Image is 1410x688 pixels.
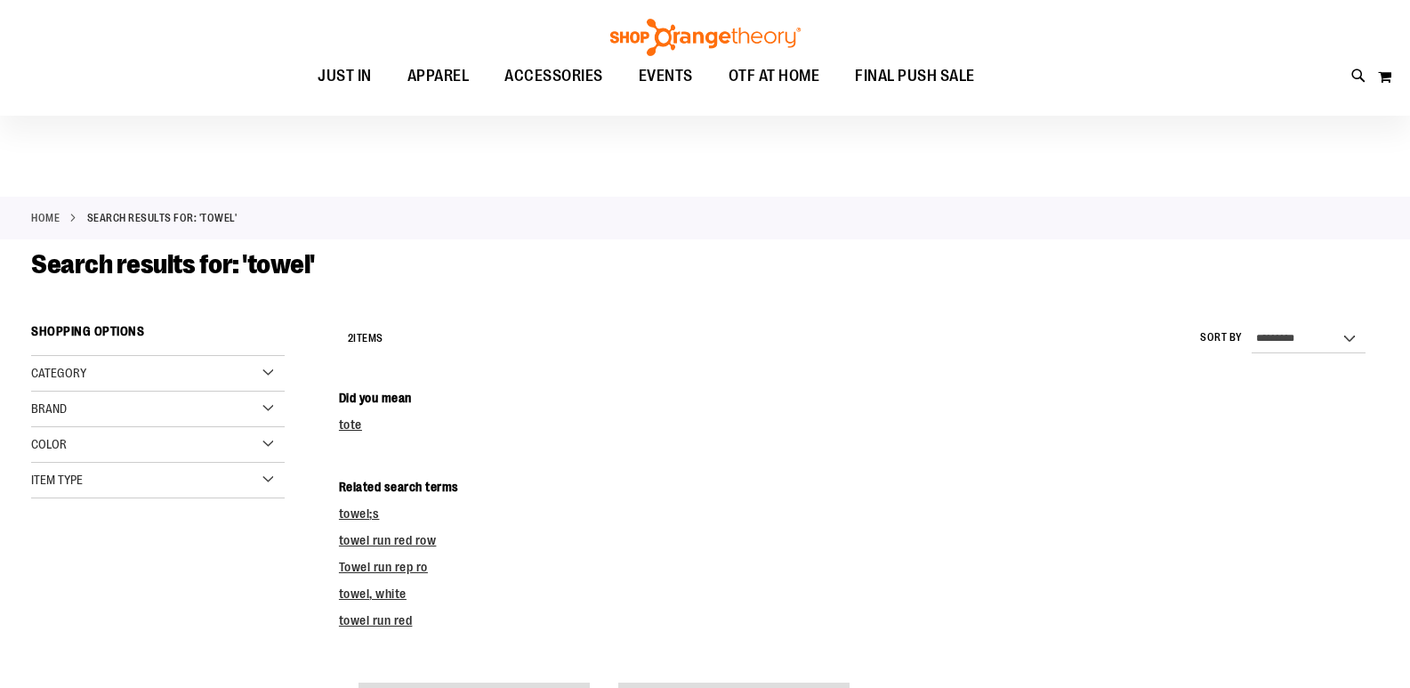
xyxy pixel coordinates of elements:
strong: Shopping Options [31,316,285,356]
span: APPAREL [407,56,470,96]
img: Shop Orangetheory [608,19,803,56]
span: Color [31,437,67,451]
a: towel run red row [339,533,437,547]
strong: Search results for: 'towel' [87,210,238,226]
span: JUST IN [318,56,372,96]
a: Home [31,210,60,226]
span: Item Type [31,473,83,487]
label: Sort By [1200,330,1243,345]
span: 2 [348,332,354,344]
a: towel;s [339,506,380,521]
span: Search results for: 'towel' [31,249,315,279]
span: Brand [31,401,67,416]
span: Category [31,366,86,380]
a: Towel run rep ro [339,560,428,574]
span: EVENTS [639,56,693,96]
a: towel run red [339,613,413,627]
a: towel, white [339,587,407,601]
h2: Items [348,325,383,352]
dt: Did you mean [339,389,1379,407]
span: ACCESSORIES [504,56,603,96]
a: tote [339,417,362,432]
span: FINAL PUSH SALE [855,56,975,96]
span: OTF AT HOME [729,56,820,96]
dt: Related search terms [339,478,1379,496]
